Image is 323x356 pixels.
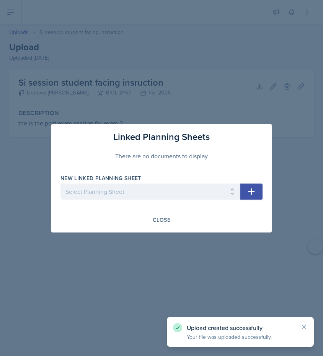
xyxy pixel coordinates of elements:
p: Your file was uploaded successfully. [187,333,294,341]
p: Upload created successfully [187,324,294,332]
label: New Linked Planning Sheet [60,174,141,182]
button: Close [148,213,175,226]
div: Close [153,217,170,223]
div: There are no documents to display [60,144,263,168]
h3: Linked Planning Sheets [113,130,210,144]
